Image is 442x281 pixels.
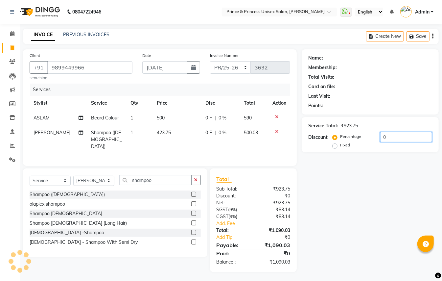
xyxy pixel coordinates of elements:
[341,122,358,129] div: ₹923.75
[217,176,232,183] span: Total
[130,115,133,121] span: 1
[253,192,295,199] div: ₹0
[340,142,350,148] label: Fixed
[340,134,361,140] label: Percentage
[72,3,101,21] b: 08047224946
[217,207,228,213] span: SGST
[30,61,48,74] button: +91
[201,96,240,111] th: Disc
[212,206,253,213] div: ( )
[212,199,253,206] div: Net:
[308,93,330,100] div: Last Visit:
[127,96,153,111] th: Qty
[244,130,258,136] span: 500.03
[91,130,122,149] span: Shampoo ([DEMOGRAPHIC_DATA])
[366,31,404,41] button: Create New
[260,234,295,241] div: ₹0
[212,259,253,266] div: Balance :
[119,175,192,185] input: Search or Scan
[308,134,329,141] div: Discount:
[157,115,165,121] span: 500
[308,64,337,71] div: Membership:
[212,227,253,234] div: Total:
[130,130,133,136] span: 1
[253,186,295,192] div: ₹923.75
[157,130,171,136] span: 423.75
[253,241,295,249] div: ₹1,090.03
[30,53,40,59] label: Client
[253,199,295,206] div: ₹923.75
[30,229,104,236] div: [DEMOGRAPHIC_DATA] -Shampoo
[415,9,430,15] span: Admin
[219,115,226,121] span: 0 %
[212,186,253,192] div: Sub Total:
[30,220,127,227] div: Shampoo [DEMOGRAPHIC_DATA] (Long Hair)
[308,55,323,62] div: Name:
[30,84,295,96] div: Services
[142,53,151,59] label: Date
[215,115,216,121] span: |
[212,213,253,220] div: ( )
[47,61,132,74] input: Search by Name/Mobile/Email/Code
[407,31,430,41] button: Save
[17,3,62,21] img: logo
[153,96,201,111] th: Price
[212,220,295,227] a: Add. Fee
[30,75,132,81] small: searching...
[219,129,226,136] span: 0 %
[253,227,295,234] div: ₹1,090.03
[217,214,229,219] span: CGST
[308,83,335,90] div: Card on file:
[400,6,412,17] img: Admin
[230,214,236,219] span: 9%
[30,96,87,111] th: Stylist
[91,115,119,121] span: Beard Colour
[253,259,295,266] div: ₹1,090.03
[210,53,239,59] label: Invoice Number
[240,96,268,111] th: Total
[87,96,127,111] th: Service
[215,129,216,136] span: |
[212,234,261,241] a: Add Tip
[34,115,50,121] span: ASLAM
[30,201,65,208] div: olaplex shampoo
[205,129,212,136] span: 0 F
[253,206,295,213] div: ₹83.14
[30,239,138,246] div: [DEMOGRAPHIC_DATA] - Shampoo With Semi Dry
[205,115,212,121] span: 0 F
[253,249,295,257] div: ₹0
[212,241,253,249] div: Payable:
[30,210,102,217] div: Shampoo [DEMOGRAPHIC_DATA]
[308,102,323,109] div: Points:
[30,191,105,198] div: Shampoo ([DEMOGRAPHIC_DATA])
[308,74,334,81] div: Total Visits:
[244,115,252,121] span: 590
[253,213,295,220] div: ₹83.14
[63,32,109,38] a: PREVIOUS INVOICES
[31,29,55,41] a: INVOICE
[230,207,236,212] span: 9%
[268,96,290,111] th: Action
[212,249,253,257] div: Paid:
[34,130,70,136] span: [PERSON_NAME]
[212,192,253,199] div: Discount:
[308,122,338,129] div: Service Total:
